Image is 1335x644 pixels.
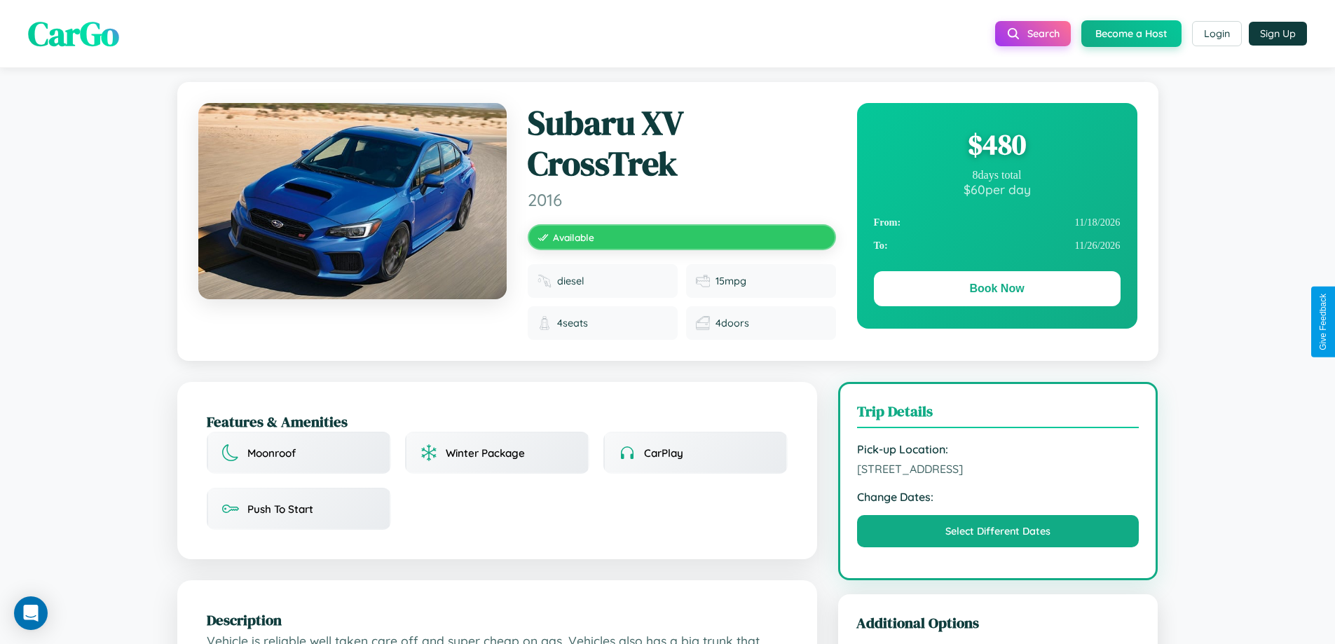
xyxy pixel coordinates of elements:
button: Become a Host [1081,20,1182,47]
span: diesel [557,275,584,287]
strong: From: [874,217,901,228]
img: Fuel efficiency [696,274,710,288]
span: CarPlay [644,446,683,460]
span: Push To Start [247,502,313,516]
button: Book Now [874,271,1121,306]
span: 15 mpg [716,275,746,287]
button: Search [995,21,1071,46]
span: Moonroof [247,446,296,460]
button: Select Different Dates [857,515,1139,547]
h3: Additional Options [856,612,1140,633]
div: 11 / 18 / 2026 [874,211,1121,234]
span: Available [553,231,594,243]
div: Open Intercom Messenger [14,596,48,630]
img: Fuel type [538,274,552,288]
span: 4 doors [716,317,749,329]
strong: Change Dates: [857,490,1139,504]
strong: Pick-up Location: [857,442,1139,456]
button: Login [1192,21,1242,46]
div: 8 days total [874,169,1121,181]
div: $ 480 [874,125,1121,163]
div: $ 60 per day [874,181,1121,197]
img: Seats [538,316,552,330]
span: 4 seats [557,317,588,329]
h2: Description [207,610,788,630]
img: Doors [696,316,710,330]
span: CarGo [28,11,119,57]
div: Give Feedback [1318,294,1328,350]
span: Search [1027,27,1060,40]
button: Sign Up [1249,22,1307,46]
h1: Subaru XV CrossTrek [528,103,836,184]
div: 11 / 26 / 2026 [874,234,1121,257]
h2: Features & Amenities [207,411,788,432]
strong: To: [874,240,888,252]
img: Subaru XV CrossTrek 2016 [198,103,507,299]
span: [STREET_ADDRESS] [857,462,1139,476]
h3: Trip Details [857,401,1139,428]
span: 2016 [528,189,836,210]
span: Winter Package [446,446,525,460]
